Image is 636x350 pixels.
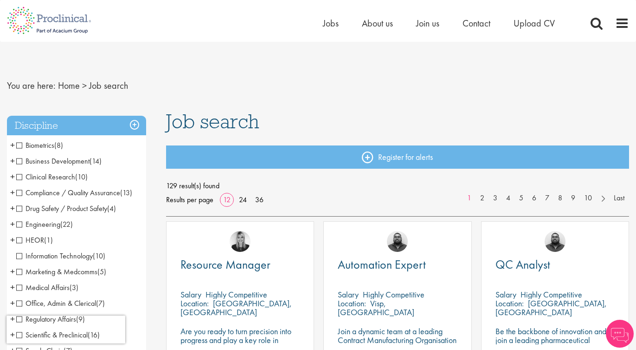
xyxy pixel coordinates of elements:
span: Regulatory Affairs [16,314,76,324]
span: Marketing & Medcomms [16,267,106,277]
span: Compliance / Quality Assurance [16,188,132,198]
span: Office, Admin & Clerical [16,298,105,308]
span: Engineering [16,219,60,229]
p: Highly Competitive [520,289,582,300]
p: Highly Competitive [363,289,424,300]
span: (5) [97,267,106,277]
p: Highly Competitive [206,289,267,300]
span: + [10,280,15,294]
span: Salary [338,289,359,300]
a: Jobs [323,17,339,29]
span: (3) [70,283,78,292]
span: Salary [495,289,516,300]
p: [GEOGRAPHIC_DATA], [GEOGRAPHIC_DATA] [495,298,607,317]
span: Medical Affairs [16,283,70,292]
span: Location: [495,298,524,309]
span: Resource Manager [180,257,270,272]
a: 8 [553,193,567,204]
span: Compliance / Quality Assurance [16,188,120,198]
a: 12 [220,195,234,205]
span: Information Technology [16,251,105,261]
span: (8) [54,140,63,150]
a: 3 [488,193,502,204]
span: QC Analyst [495,257,550,272]
a: breadcrumb link [58,79,80,92]
span: Job search [166,109,259,134]
a: 4 [501,193,515,204]
span: You are here: [7,79,56,92]
h3: Discipline [7,116,146,136]
span: 129 result(s) found [166,179,629,193]
span: Biometrics [16,140,54,150]
span: + [10,185,15,199]
img: Ashley Bennett [545,231,565,252]
span: (4) [107,204,116,213]
a: 10 [579,193,597,204]
span: Job search [89,79,128,92]
a: 7 [540,193,554,204]
a: About us [362,17,393,29]
span: + [10,138,15,152]
span: (13) [120,188,132,198]
span: (10) [93,251,105,261]
a: 9 [566,193,580,204]
span: > [82,79,87,92]
span: (7) [96,298,105,308]
a: 24 [236,195,250,205]
span: Location: [338,298,366,309]
span: Automation Expert [338,257,426,272]
a: 1 [463,193,476,204]
span: (10) [75,172,88,182]
span: Information Technology [16,251,93,261]
span: Clinical Research [16,172,88,182]
a: Upload CV [514,17,555,29]
span: Location: [180,298,209,309]
a: Resource Manager [180,259,300,271]
a: 36 [252,195,267,205]
img: Janelle Jones [230,231,251,252]
img: Ashley Bennett [387,231,408,252]
span: + [10,217,15,231]
span: Results per page [166,193,213,207]
p: Visp, [GEOGRAPHIC_DATA] [338,298,414,317]
span: + [10,154,15,168]
iframe: reCAPTCHA [6,316,125,343]
span: HEOR [16,235,53,245]
span: HEOR [16,235,44,245]
span: Join us [416,17,439,29]
span: + [10,170,15,184]
span: (9) [76,314,85,324]
span: Drug Safety / Product Safety [16,204,116,213]
span: + [10,264,15,278]
span: + [10,233,15,247]
a: QC Analyst [495,259,615,271]
a: 5 [514,193,528,204]
span: (22) [60,219,73,229]
span: + [10,201,15,215]
span: Clinical Research [16,172,75,182]
span: Regulatory Affairs [16,314,85,324]
span: + [10,312,15,326]
span: + [10,296,15,310]
a: Last [609,193,629,204]
span: (1) [44,235,53,245]
a: Automation Expert [338,259,457,271]
a: 2 [475,193,489,204]
span: Business Development [16,156,102,166]
span: Drug Safety / Product Safety [16,204,107,213]
span: Salary [180,289,201,300]
span: (14) [90,156,102,166]
a: Register for alerts [166,145,629,169]
p: [GEOGRAPHIC_DATA], [GEOGRAPHIC_DATA] [180,298,292,317]
span: Office, Admin & Clerical [16,298,96,308]
a: Contact [463,17,490,29]
img: Chatbot [606,320,634,348]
